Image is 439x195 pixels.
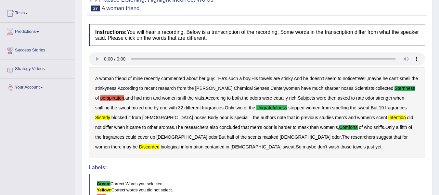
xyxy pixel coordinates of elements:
[138,134,149,140] b: cover
[320,125,338,130] b: women's
[402,134,407,140] b: for
[187,95,194,101] b: the
[374,125,384,130] b: sniffs
[95,29,127,35] b: Instructions:
[332,105,349,110] b: smelling
[376,95,392,101] b: strength
[205,144,225,149] b: contained
[142,125,146,130] b: to
[128,115,131,120] b: it
[262,95,272,101] b: were
[202,105,224,110] b: fragrances
[235,134,239,140] b: of
[232,95,241,101] b: both
[309,76,324,81] b: doesn't
[97,181,110,186] b: Green:
[348,115,356,120] b: and
[296,144,301,149] b: So
[338,95,350,101] b: asked
[156,134,207,140] b: [DEMOGRAPHIC_DATA]
[133,76,143,81] b: mine
[118,86,138,91] b: According
[329,144,339,149] b: wash
[341,86,353,91] b: noses
[407,115,413,120] b: did
[126,125,128,130] b: it
[298,95,315,101] b: Subjects
[294,76,302,81] b: And
[207,76,214,81] b: guy
[219,115,228,120] b: odor
[101,5,139,11] small: A woman friend
[100,95,124,101] b: perspiration
[298,125,309,130] b: mask
[99,76,114,81] b: woman
[341,144,352,149] b: those
[219,125,240,130] b: concluded
[184,125,208,130] b: researchers
[209,134,217,140] b: odor
[91,6,100,11] span: 27
[356,95,364,101] b: rate
[277,115,286,120] b: note
[162,95,177,101] b: women
[185,105,201,110] b: different
[254,86,269,91] b: Senses
[325,86,340,91] b: sharper
[114,125,125,130] b: when
[243,76,250,81] b: boy
[111,144,122,149] b: there
[186,76,198,81] b: about
[142,115,193,120] b: [DEMOGRAPHIC_DATA]
[132,115,141,120] b: from
[375,86,393,91] b: collected
[353,144,366,149] b: towels
[328,95,336,101] b: then
[394,134,401,140] b: that
[89,24,425,46] h4: You will hear a recording. Below is a transcription of the recording. Some words in the transcrip...
[280,134,331,140] b: [DEMOGRAPHIC_DATA]
[181,144,203,149] b: information
[95,76,98,81] b: A
[147,125,158,130] b: other
[376,134,392,140] b: suggest
[177,86,186,91] b: from
[219,134,226,140] b: But
[144,76,160,81] b: recently
[89,165,425,171] h4: Labels:
[240,134,247,140] b: the
[194,115,206,120] b: noses
[161,144,180,149] b: biological
[103,125,113,130] b: differ
[287,115,295,120] b: that
[132,105,144,110] b: mixed
[95,105,110,110] b: sniffing
[0,78,74,95] a: Your Account
[306,105,320,110] b: women
[388,115,406,120] b: intention
[270,86,284,91] b: Center
[195,86,232,91] b: [PERSON_NAME]
[0,60,74,76] a: Strategy Videos
[301,86,311,91] b: have
[175,125,183,130] b: The
[376,115,387,120] b: scent
[358,76,367,81] b: Well
[317,144,327,149] b: don't
[227,95,231,101] b: to
[322,105,331,110] b: from
[161,76,185,81] b: commented
[394,86,415,91] b: sternness
[111,115,127,120] b: blocked
[385,125,395,130] b: Only
[225,105,234,110] b: Only
[359,125,363,130] b: of
[351,95,355,101] b: to
[234,86,252,91] b: Chemical
[97,188,111,192] b: Yellow:
[283,144,295,149] b: sweat
[281,76,293,81] b: stinky
[412,76,418,81] b: the
[256,105,287,110] b: ungratefulness
[303,144,316,149] b: maybe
